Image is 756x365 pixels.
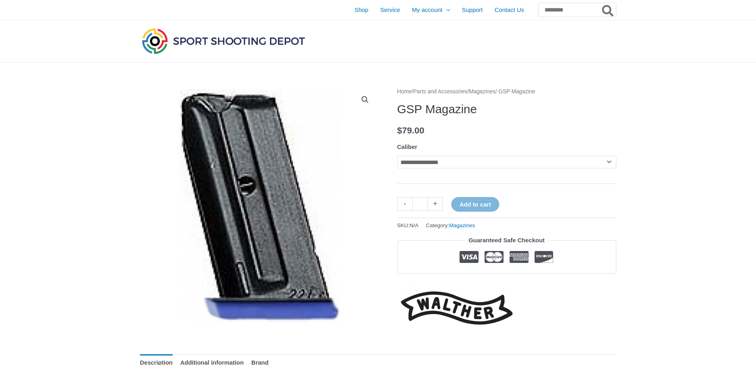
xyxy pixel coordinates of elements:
img: GSP Magazine .22 LR [140,87,378,325]
a: + [428,197,443,211]
a: Walther [397,286,516,330]
button: Search [600,3,616,17]
span: Category: [426,220,475,230]
a: - [397,197,412,211]
input: Product quantity [412,197,428,211]
a: Parts and Accessories [413,89,467,95]
span: $ [397,126,402,135]
img: Sport Shooting Depot [140,26,307,56]
a: Magazines [469,89,496,95]
a: View full-screen image gallery [358,93,372,107]
h1: GSP Magazine [397,102,616,116]
nav: Breadcrumb [397,87,616,97]
label: Caliber [397,143,417,150]
button: Add to cart [451,197,499,212]
legend: Guaranteed Safe Checkout [466,235,548,246]
bdi: 79.00 [397,126,425,135]
span: SKU: [397,220,419,230]
span: N/A [410,222,419,228]
a: Home [397,89,412,95]
a: Magazines [449,222,475,228]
